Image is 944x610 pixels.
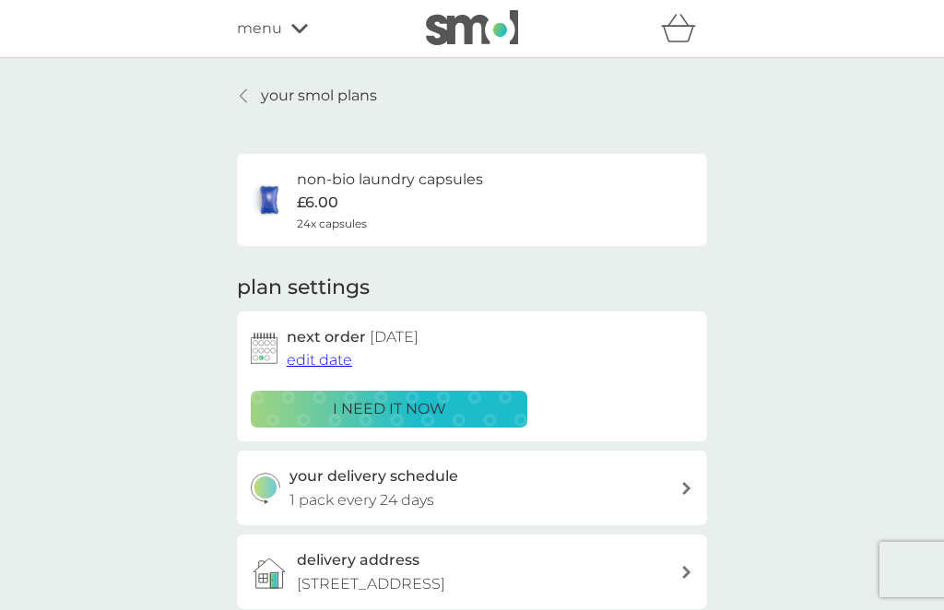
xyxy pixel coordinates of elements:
[251,182,288,218] img: non-bio laundry capsules
[251,391,527,428] button: i need it now
[370,328,419,346] span: [DATE]
[297,548,419,572] h3: delivery address
[289,464,458,488] h3: your delivery schedule
[297,572,445,596] p: [STREET_ADDRESS]
[333,397,446,421] p: i need it now
[237,17,282,41] span: menu
[261,84,377,108] p: your smol plans
[237,534,707,609] a: delivery address[STREET_ADDRESS]
[237,84,377,108] a: your smol plans
[289,488,434,512] p: 1 pack every 24 days
[297,168,483,192] h6: non-bio laundry capsules
[287,325,419,349] h2: next order
[426,10,518,45] img: smol
[237,451,707,525] button: your delivery schedule1 pack every 24 days
[661,10,707,47] div: basket
[287,348,352,372] button: edit date
[237,274,370,302] h2: plan settings
[287,351,352,369] span: edit date
[297,191,338,215] p: £6.00
[297,215,367,232] span: 24x capsules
